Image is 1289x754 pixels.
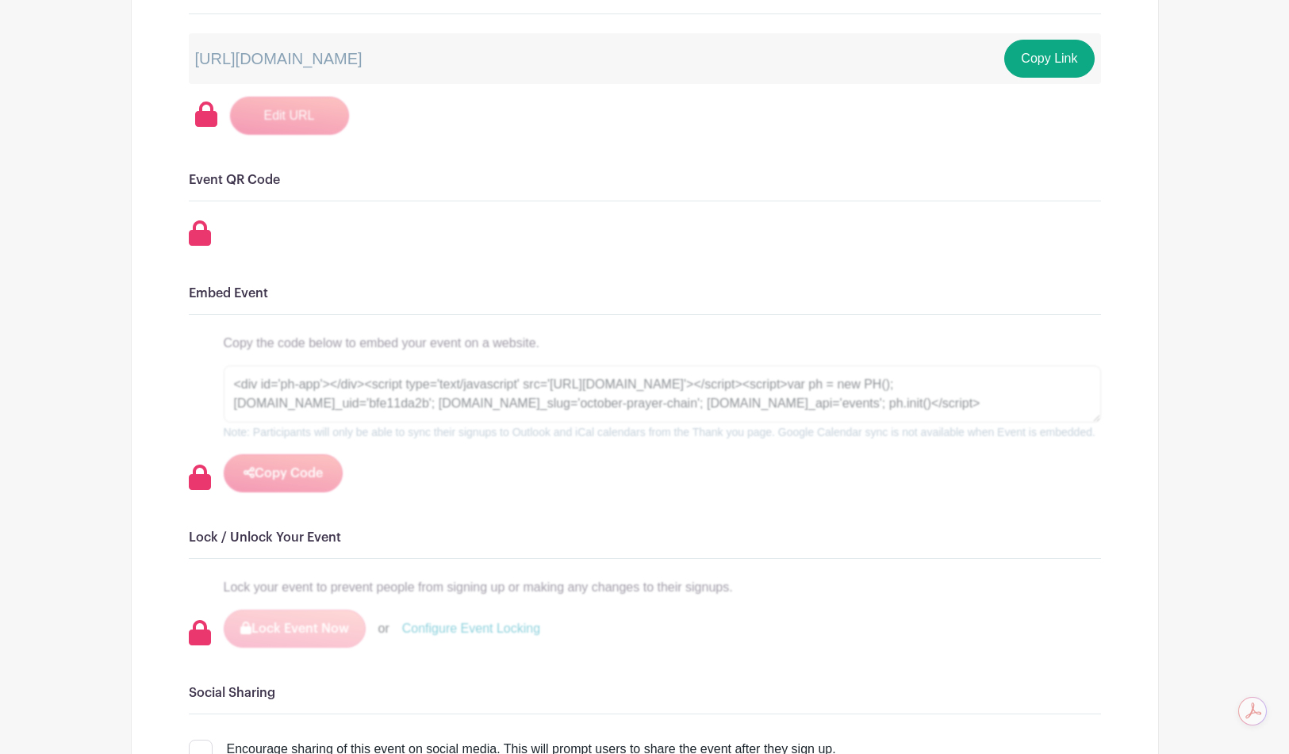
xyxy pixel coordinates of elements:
h6: Embed Event [189,286,1101,301]
h6: Lock / Unlock Your Event [189,530,1101,545]
h6: Social Sharing [189,686,1101,701]
p: [URL][DOMAIN_NAME] [195,47,363,71]
button: Copy Link [1004,40,1094,78]
h6: Event QR Code [189,173,1101,188]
